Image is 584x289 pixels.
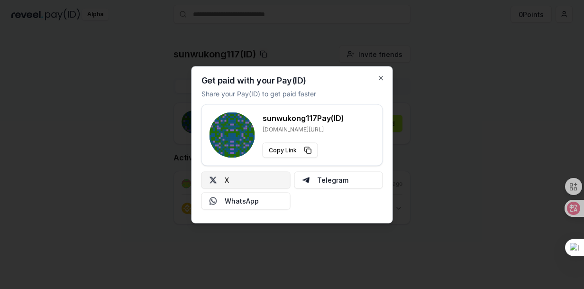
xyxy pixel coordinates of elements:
p: Share your Pay(ID) to get paid faster [201,88,316,98]
button: Copy Link [263,142,318,158]
p: [DOMAIN_NAME][URL] [263,125,344,133]
img: X [210,176,217,184]
img: Telegram [302,176,310,184]
button: Telegram [294,171,383,188]
button: WhatsApp [201,192,291,209]
h3: sunwukong117 Pay(ID) [263,112,344,123]
button: X [201,171,291,188]
img: Whatsapp [210,197,217,205]
h2: Get paid with your Pay(ID) [201,76,306,84]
